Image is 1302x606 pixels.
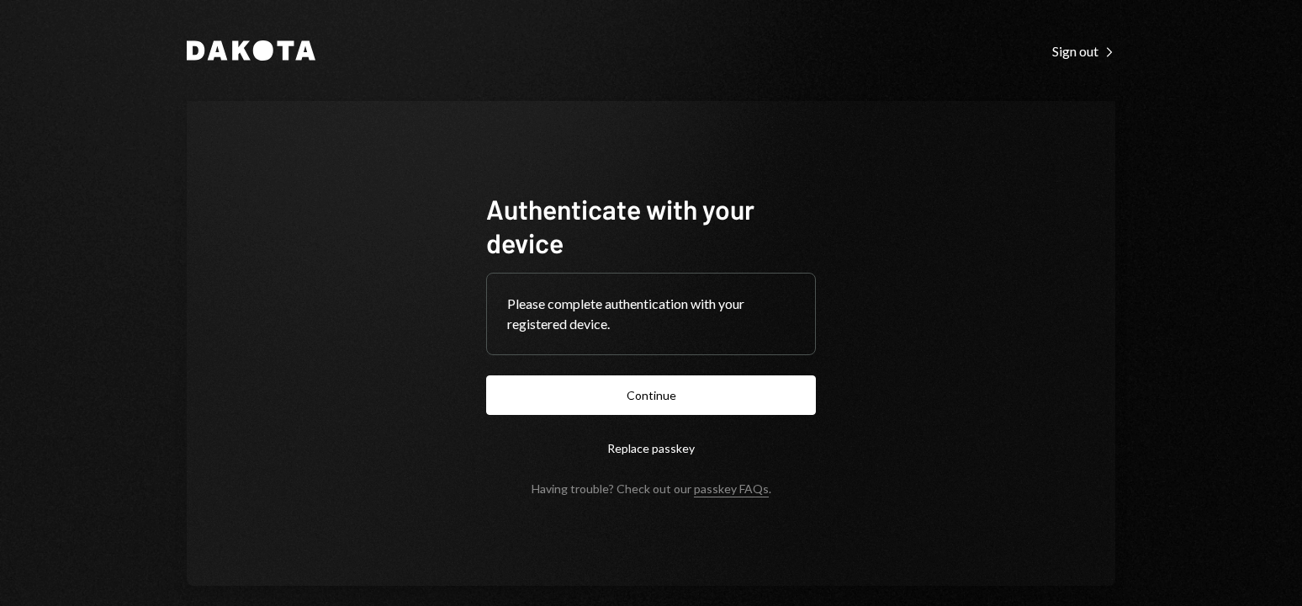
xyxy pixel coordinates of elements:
a: passkey FAQs [694,481,769,497]
button: Replace passkey [486,428,816,468]
div: Sign out [1052,43,1115,60]
div: Please complete authentication with your registered device. [507,294,795,334]
button: Continue [486,375,816,415]
a: Sign out [1052,41,1115,60]
h1: Authenticate with your device [486,192,816,259]
div: Having trouble? Check out our . [532,481,771,496]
